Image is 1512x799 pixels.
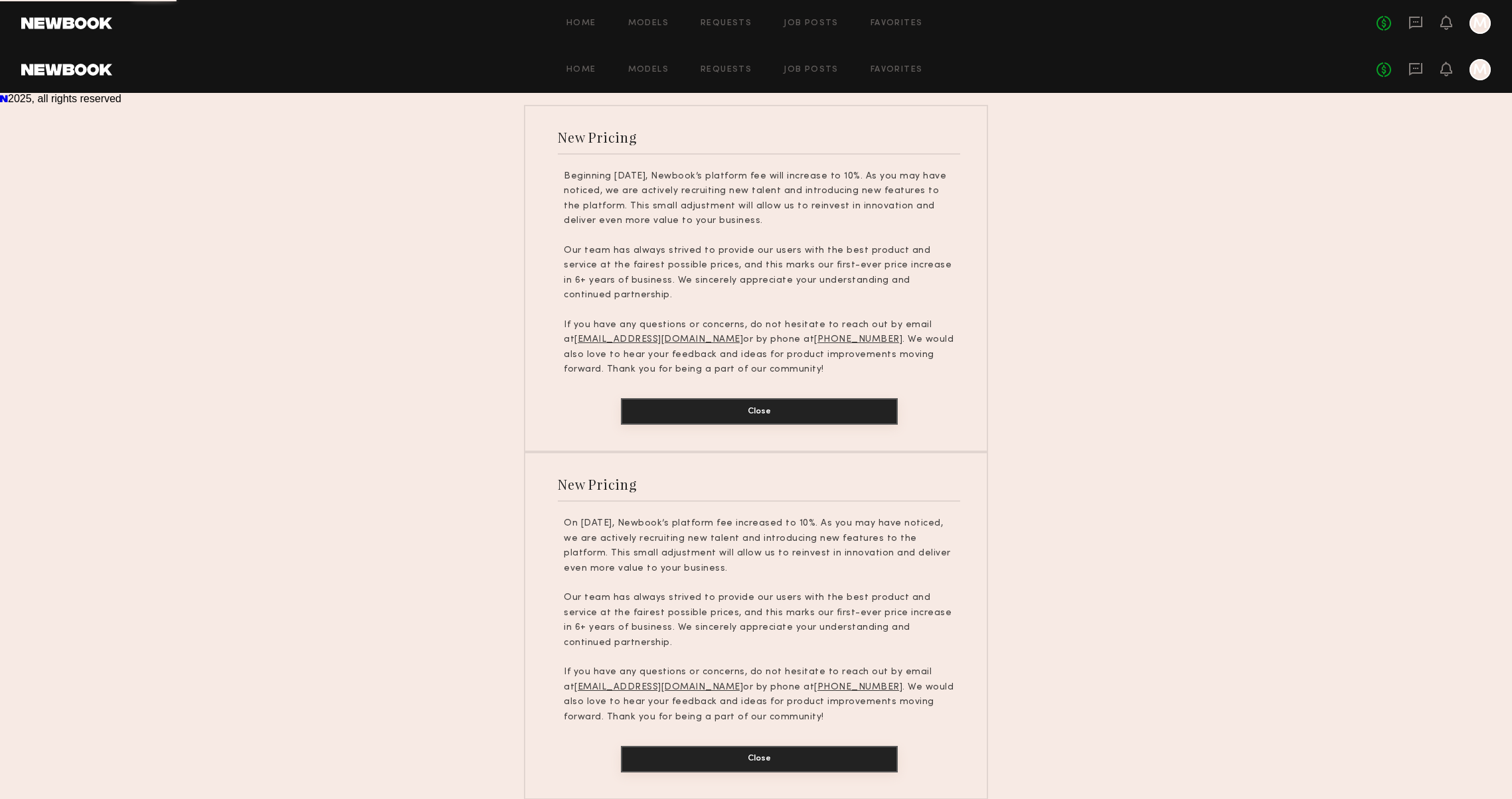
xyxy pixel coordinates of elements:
[784,19,839,28] a: Job Posts
[558,128,637,146] div: New Pricing
[564,318,954,378] p: If you have any questions or concerns, do not hesitate to reach out by email at or by phone at . ...
[574,683,743,691] u: [EMAIL_ADDRESS][DOMAIN_NAME]
[564,169,954,229] p: Beginning [DATE], Newbook’s platform fee will increase to 10%. As you may have noticed, we are ac...
[628,19,669,28] a: Models
[564,665,954,725] p: If you have any questions or concerns, do not hesitate to reach out by email at or by phone at . ...
[564,591,954,650] p: Our team has always strived to provide our users with the best product and service at the fairest...
[701,19,752,28] a: Requests
[701,66,752,74] a: Requests
[574,335,743,344] u: [EMAIL_ADDRESS][DOMAIN_NAME]
[621,398,898,425] button: Close
[8,93,122,104] span: 2025, all rights reserved
[871,19,923,28] a: Favorites
[558,475,637,493] div: New Pricing
[1470,59,1491,80] a: M
[628,66,669,74] a: Models
[814,335,902,344] u: [PHONE_NUMBER]
[566,66,596,74] a: Home
[566,19,596,28] a: Home
[1470,13,1491,34] a: M
[784,66,839,74] a: Job Posts
[871,66,923,74] a: Favorites
[814,683,902,691] u: [PHONE_NUMBER]
[621,746,898,772] button: Close
[564,516,954,576] p: On [DATE], Newbook’s platform fee increased to 10%. As you may have noticed, we are actively recr...
[564,244,954,303] p: Our team has always strived to provide our users with the best product and service at the fairest...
